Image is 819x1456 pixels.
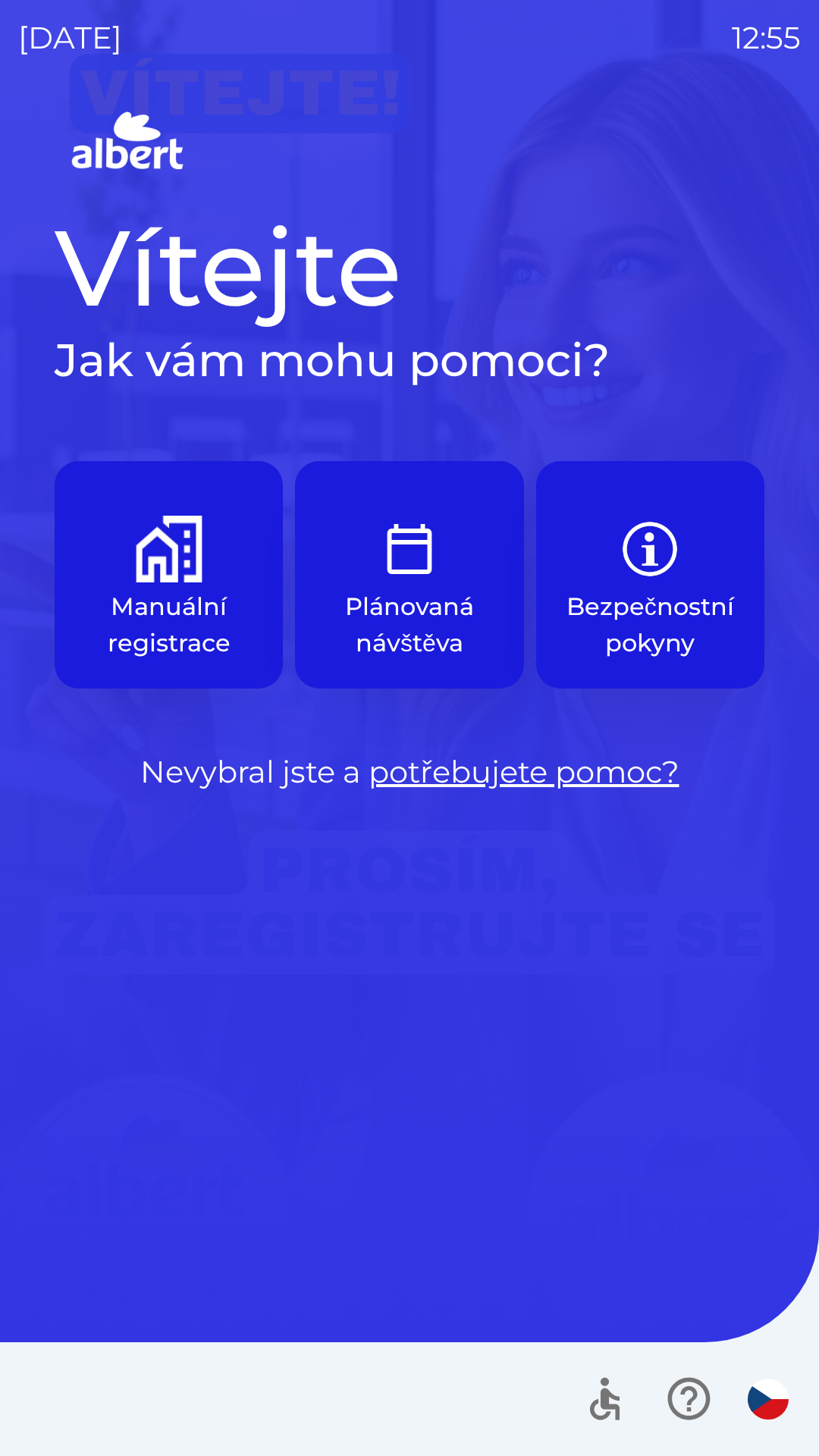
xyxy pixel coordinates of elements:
[295,461,523,689] button: Plánovaná návštěva
[566,588,734,661] p: Bezpečnostní pokyny
[331,588,487,661] p: Plánovaná návštěva
[536,461,764,689] button: Bezpečnostní pokyny
[18,15,122,61] p: [DATE]
[748,1379,789,1420] img: cs flag
[55,749,764,795] p: Nevybral jste a
[55,106,764,179] img: Logo
[376,516,443,582] img: e9efe3d3-6003-445a-8475-3fd9a2e5368f.png
[136,516,202,582] img: d73f94ca-8ab6-4a86-aa04-b3561b69ae4e.png
[91,588,246,661] p: Manuální registrace
[369,753,679,790] a: potřebujete pomoc?
[55,203,764,332] h1: Vítejte
[617,516,683,582] img: b85e123a-dd5f-4e82-bd26-90b222bbbbcf.png
[732,15,801,61] p: 12:55
[55,461,283,689] button: Manuální registrace
[55,332,764,388] h2: Jak vám mohu pomoci?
